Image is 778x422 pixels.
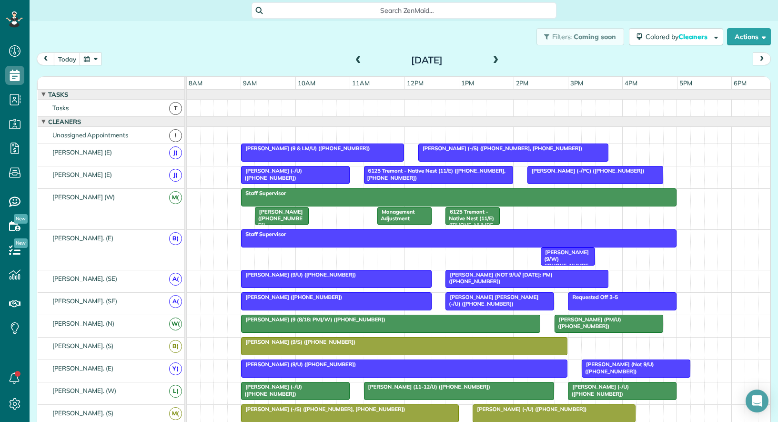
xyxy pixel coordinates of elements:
span: Y( [169,362,182,375]
span: [PERSON_NAME]. (W) [51,387,118,394]
span: Staff Supervisor [241,190,286,196]
span: Cleaners [678,32,709,41]
span: Colored by [646,32,711,41]
span: Tasks [51,104,71,112]
span: [PERSON_NAME] (-/U) ([PHONE_NUMBER]) [567,383,629,397]
span: Coming soon [574,32,616,41]
span: [PERSON_NAME]. (E) [51,364,115,372]
span: 5pm [677,79,694,87]
span: [PERSON_NAME] (-/U) ([PHONE_NUMBER]) [472,406,587,412]
span: Management Adjustment [377,208,414,222]
span: [PERSON_NAME]. (S) [51,409,115,417]
span: L( [169,385,182,398]
span: Unassigned Appointments [51,131,130,139]
span: T [169,102,182,115]
span: [PERSON_NAME]. (SE) [51,297,119,305]
span: [PERSON_NAME] (11-12/U) ([PHONE_NUMBER]) [364,383,491,390]
span: [PERSON_NAME] (Not 9/U) ([PHONE_NUMBER]) [581,361,654,374]
span: [PERSON_NAME] (9 (8/18: PM)/W) ([PHONE_NUMBER]) [241,316,385,323]
span: [PERSON_NAME] (-/U) ([PHONE_NUMBER]) [241,383,302,397]
span: [PERSON_NAME] ([PHONE_NUMBER]) [241,294,343,300]
span: J( [169,169,182,182]
span: [PERSON_NAME] (PM/U) ([PHONE_NUMBER]) [554,316,621,329]
span: M( [169,407,182,420]
span: ! [169,129,182,142]
span: A( [169,295,182,308]
span: Requested Off 3-5 [567,294,618,300]
span: [PERSON_NAME] (-/S) ([PHONE_NUMBER], [PHONE_NUMBER]) [241,406,405,412]
span: 9am [241,79,259,87]
button: next [753,52,771,65]
span: [PERSON_NAME] ([PHONE_NUMBER]) [254,208,303,229]
span: B( [169,340,182,353]
span: [PERSON_NAME] (E) [51,148,114,156]
span: [PERSON_NAME] (W) [51,193,117,201]
span: 11am [350,79,372,87]
span: Staff Supervisor [241,231,286,237]
span: New [14,214,28,224]
span: [PERSON_NAME]. (SE) [51,275,119,282]
button: prev [37,52,55,65]
span: [PERSON_NAME]. (S) [51,342,115,350]
span: [PERSON_NAME] (-/U) ([PHONE_NUMBER]) [241,167,302,181]
div: Open Intercom Messenger [746,390,768,412]
span: [PERSON_NAME]. (N) [51,319,116,327]
span: Tasks [46,91,70,98]
button: today [54,52,81,65]
span: [PERSON_NAME] (9/W) ([PHONE_NUMBER]) [540,249,589,276]
span: 10am [296,79,317,87]
span: 6pm [732,79,748,87]
span: J( [169,146,182,159]
span: 1pm [459,79,476,87]
h2: [DATE] [367,55,486,65]
span: [PERSON_NAME] [PERSON_NAME] (-/U) ([PHONE_NUMBER]) [445,294,538,307]
span: [PERSON_NAME] (NOT 9/U// [DATE]: PM) ([PHONE_NUMBER]) [445,271,552,285]
span: 2pm [514,79,531,87]
span: A( [169,273,182,286]
span: [PERSON_NAME] (9/U) ([PHONE_NUMBER]) [241,271,356,278]
span: New [14,238,28,248]
span: 6125 Tremont - Native Nest (11/E) ([PHONE_NUMBER], [PHONE_NUMBER]) [364,167,505,181]
span: [PERSON_NAME]. (E) [51,234,115,242]
span: [PERSON_NAME] (9/S) ([PHONE_NUMBER]) [241,339,356,345]
span: [PERSON_NAME] (9 & LM/U) ([PHONE_NUMBER]) [241,145,370,152]
span: Filters: [552,32,572,41]
button: Colored byCleaners [629,28,723,45]
span: 3pm [568,79,585,87]
span: 12pm [405,79,425,87]
button: Actions [727,28,771,45]
span: 4pm [623,79,639,87]
span: [PERSON_NAME] (E) [51,171,114,178]
span: M( [169,191,182,204]
span: B( [169,232,182,245]
span: Cleaners [46,118,83,125]
span: W( [169,318,182,330]
span: [PERSON_NAME] (9/U) ([PHONE_NUMBER]) [241,361,356,368]
span: 8am [187,79,204,87]
span: [PERSON_NAME] (-/S) ([PHONE_NUMBER], [PHONE_NUMBER]) [418,145,583,152]
span: [PERSON_NAME] (-/PC) ([PHONE_NUMBER]) [527,167,645,174]
span: 6125 Tremont - Native Nest (11/E) ([PHONE_NUMBER], [PHONE_NUMBER]) [445,208,495,249]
